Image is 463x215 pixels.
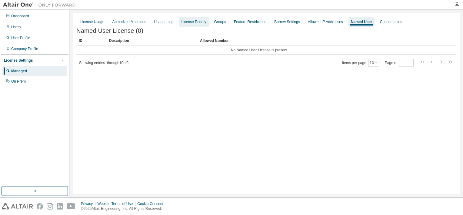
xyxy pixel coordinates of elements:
[182,19,206,24] div: License Priority
[67,203,75,210] img: youtube.svg
[79,36,104,46] div: ID
[342,59,379,67] span: Items per page
[2,203,33,210] img: altair_logo.svg
[76,27,143,34] span: Named User License (0)
[11,79,26,84] div: On Prem
[380,19,402,24] div: Consumables
[137,201,167,206] div: Cookie Consent
[57,203,63,210] img: linkedin.svg
[274,19,300,24] div: Borrow Settings
[308,19,343,24] div: Allowed IP Addresses
[11,69,27,73] div: Managed
[351,19,372,24] div: Named User
[11,14,29,19] div: Dashboard
[154,19,173,24] div: Usage Logs
[76,46,442,55] td: No Named User License is present
[11,36,30,40] div: User Profile
[3,2,79,8] img: Altair One
[97,201,137,206] div: Website Terms of Use
[200,36,439,46] div: Allowed Number
[4,58,33,63] div: License Settings
[112,19,146,24] div: Authorized Machines
[370,60,378,65] button: 10
[234,19,266,24] div: Feature Restrictions
[214,19,226,24] div: Groups
[47,203,53,210] img: instagram.svg
[11,46,38,51] div: Company Profile
[37,203,43,210] img: facebook.svg
[385,59,414,67] span: Page n.
[11,25,21,29] div: Users
[81,206,167,211] p: © 2025 Altair Engineering, Inc. All Rights Reserved.
[81,201,97,206] div: Privacy
[109,36,195,46] div: Description
[80,19,104,24] div: License Usage
[79,61,128,65] span: Showing entries 1 through 10 of 0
